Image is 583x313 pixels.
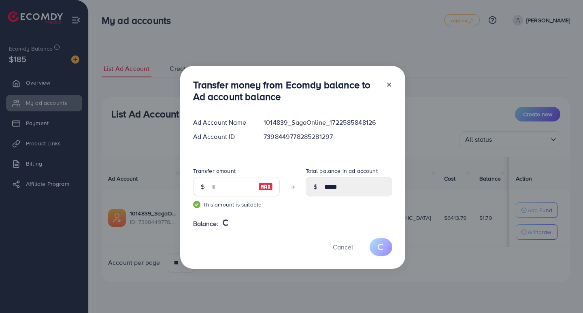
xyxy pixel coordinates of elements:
iframe: Chat [549,277,577,307]
img: guide [193,201,200,208]
h3: Transfer money from Ecomdy balance to Ad account balance [193,79,379,102]
span: Cancel [333,243,353,251]
button: Cancel [323,238,363,256]
div: Ad Account ID [187,132,257,141]
small: This amount is suitable [193,200,280,209]
div: Ad Account Name [187,118,257,127]
img: image [258,182,273,192]
div: 1014839_SagaOnline_1722585848126 [257,118,398,127]
span: Balance: [193,219,219,228]
div: 7398449778285281297 [257,132,398,141]
label: Transfer amount [193,167,236,175]
label: Total balance in ad account [306,167,378,175]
